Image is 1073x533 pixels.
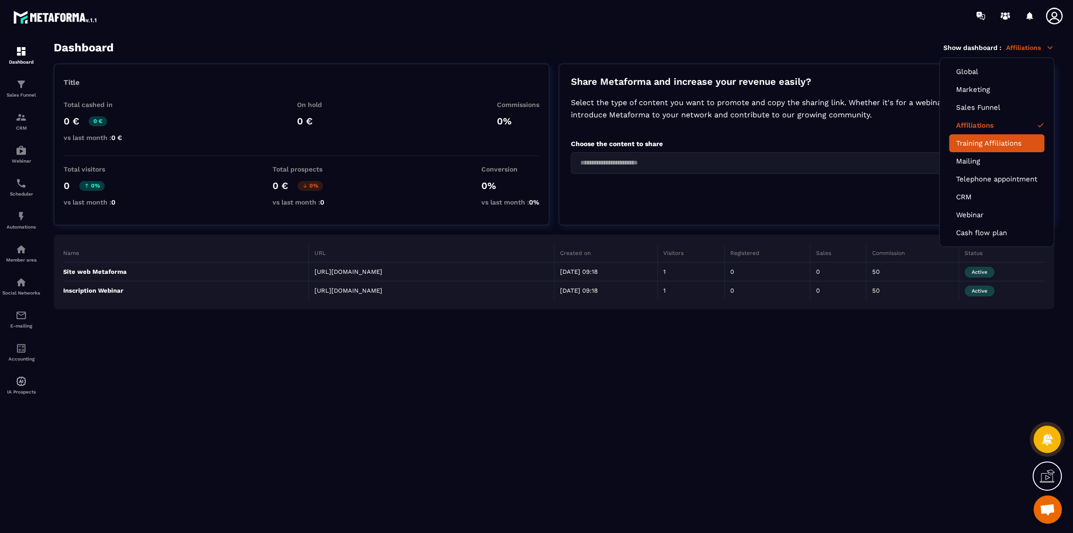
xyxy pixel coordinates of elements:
[16,112,27,123] img: formation
[16,145,27,156] img: automations
[577,158,964,168] input: Search for option
[560,268,652,275] p: [DATE] 09:18
[309,262,554,281] td: [URL][DOMAIN_NAME]
[2,270,40,303] a: social-networksocial-networkSocial Networks
[2,336,40,369] a: accountantaccountantAccounting
[866,281,958,300] td: 50
[956,193,1037,201] a: CRM
[64,115,79,127] p: 0 €
[2,105,40,138] a: formationformationCRM
[64,198,116,206] p: vs last month :
[2,224,40,230] p: Automations
[571,140,1042,148] p: Choose the content to share
[272,198,324,206] p: vs last month :
[297,115,322,127] p: 0 €
[2,39,40,72] a: formationformationDashboard
[2,303,40,336] a: emailemailE-mailing
[64,134,122,141] p: vs last month :
[956,157,1037,165] a: Mailing
[2,59,40,65] p: Dashboard
[297,101,322,108] p: On hold
[16,79,27,90] img: formation
[956,121,1037,130] a: Affiliations
[481,198,539,206] p: vs last month :
[2,158,40,164] p: Webinar
[943,44,1001,51] p: Show dashboard :
[810,262,866,281] td: 0
[64,101,122,108] p: Total cashed in
[2,237,40,270] a: automationsautomationsMember area
[13,8,98,25] img: logo
[657,262,724,281] td: 1
[272,180,288,191] p: 0 €
[956,67,1037,76] a: Global
[956,139,1037,148] a: Training Affiliations
[2,323,40,328] p: E-mailing
[16,376,27,387] img: automations
[63,244,309,262] th: Name
[2,290,40,295] p: Social Networks
[16,310,27,321] img: email
[657,244,724,262] th: Visitors
[866,262,958,281] td: 50
[958,244,1045,262] th: Status
[571,97,1042,121] p: Select the type of content you want to promote and copy the sharing link. Whether it's for a webi...
[571,76,1042,87] p: Share Metaforma and increase your revenue easily?
[724,262,810,281] td: 0
[2,171,40,204] a: schedulerschedulerScheduler
[54,41,114,54] h3: Dashboard
[956,229,1037,237] a: Cash flow plan
[2,191,40,197] p: Scheduler
[16,211,27,222] img: automations
[965,267,994,278] span: Active
[481,180,539,191] p: 0%
[64,78,539,87] p: Title
[481,165,539,173] p: Conversion
[2,72,40,105] a: formationformationSales Funnel
[2,356,40,361] p: Accounting
[16,46,27,57] img: formation
[2,92,40,98] p: Sales Funnel
[956,211,1037,219] a: Webinar
[724,281,810,300] td: 0
[497,101,539,108] p: Commissions
[2,389,40,394] p: IA Prospects
[2,138,40,171] a: automationsautomationsWebinar
[320,198,324,206] span: 0
[2,257,40,262] p: Member area
[554,244,657,262] th: Created on
[571,152,979,174] div: Search for option
[64,180,70,191] p: 0
[272,165,324,173] p: Total prospects
[866,244,958,262] th: Commission
[297,181,323,191] p: 0%
[1006,43,1054,52] p: Affiliations
[2,204,40,237] a: automationsautomationsAutomations
[657,281,724,300] td: 1
[956,103,1037,112] a: Sales Funnel
[16,277,27,288] img: social-network
[2,125,40,131] p: CRM
[309,281,554,300] td: [URL][DOMAIN_NAME]
[16,343,27,354] img: accountant
[64,165,116,173] p: Total visitors
[79,181,105,191] p: 0%
[956,85,1037,94] a: Marketing
[956,175,1037,183] a: Telephone appointment
[724,244,810,262] th: Registered
[529,198,539,206] span: 0%
[965,286,994,296] span: Active
[63,268,303,275] p: Site web Metaforma
[89,116,107,126] p: 0 €
[810,281,866,300] td: 0
[309,244,554,262] th: URL
[497,115,539,127] p: 0%
[111,198,116,206] span: 0
[111,134,122,141] span: 0 €
[1033,495,1062,524] a: Mở cuộc trò chuyện
[16,178,27,189] img: scheduler
[16,244,27,255] img: automations
[560,287,652,294] p: [DATE] 09:18
[810,244,866,262] th: Sales
[63,287,303,294] p: Inscription Webinar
